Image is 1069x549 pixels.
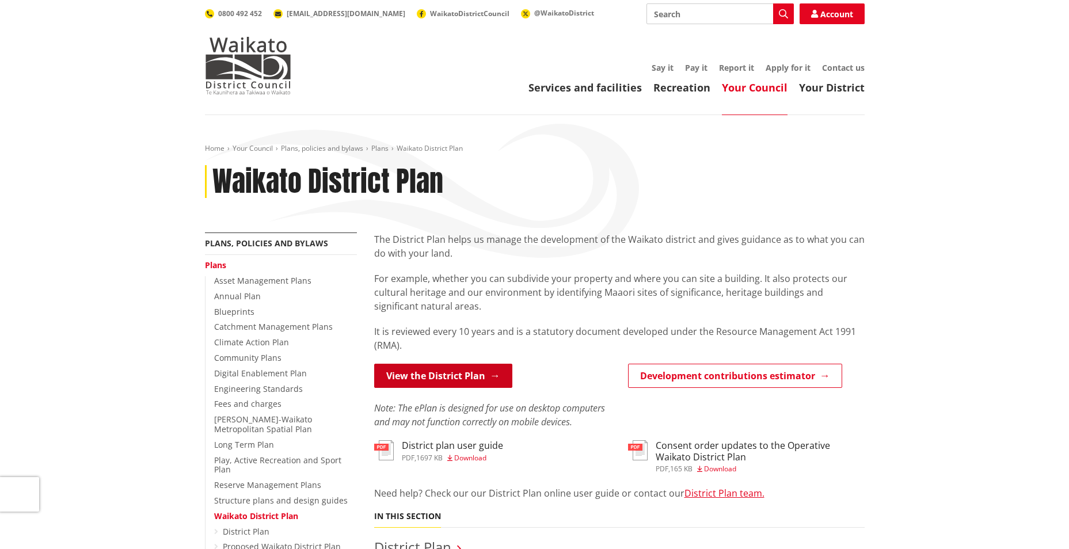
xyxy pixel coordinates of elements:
a: Your Council [233,143,273,153]
a: Recreation [653,81,710,94]
img: Waikato District Council - Te Kaunihera aa Takiwaa o Waikato [205,37,291,94]
span: Download [454,453,486,463]
div: , [402,455,503,462]
a: Engineering Standards [214,383,303,394]
span: [EMAIL_ADDRESS][DOMAIN_NAME] [287,9,405,18]
a: Climate Action Plan [214,337,289,348]
a: Structure plans and design guides [214,495,348,506]
a: Plans [371,143,389,153]
span: Download [704,464,736,474]
a: [PERSON_NAME]-Waikato Metropolitan Spatial Plan [214,414,312,434]
p: Need help? Check our our District Plan online user guide or contact our [374,486,865,500]
a: Plans, policies and bylaws [205,238,328,249]
a: Blueprints [214,306,254,317]
a: Plans, policies and bylaws [281,143,363,153]
a: District Plan [223,526,269,537]
em: Note: The ePlan is designed for use on desktop computers and may not function correctly on mobile... [374,402,605,428]
nav: breadcrumb [205,144,865,154]
a: Digital Enablement Plan [214,368,307,379]
span: 0800 492 452 [218,9,262,18]
img: document-pdf.svg [628,440,648,460]
p: For example, whether you can subdivide your property and where you can site a building. It also p... [374,272,865,313]
a: Asset Management Plans [214,275,311,286]
a: District Plan team. [684,487,764,500]
a: Annual Plan [214,291,261,302]
span: @WaikatoDistrict [534,8,594,18]
a: Contact us [822,62,865,73]
a: Reserve Management Plans [214,479,321,490]
a: Report it [719,62,754,73]
a: Your Council [722,81,788,94]
a: [EMAIL_ADDRESS][DOMAIN_NAME] [273,9,405,18]
a: Consent order updates to the Operative Waikato District Plan pdf,165 KB Download [628,440,865,472]
a: 0800 492 452 [205,9,262,18]
p: The District Plan helps us manage the development of the Waikato district and gives guidance as t... [374,232,865,260]
span: Waikato District Plan [397,143,463,153]
h3: District plan user guide [402,440,503,451]
h5: In this section [374,512,441,521]
a: @WaikatoDistrict [521,8,594,18]
a: Catchment Management Plans [214,321,333,332]
span: pdf [402,453,414,463]
a: Apply for it [766,62,811,73]
a: Services and facilities [528,81,642,94]
a: Community Plans [214,352,281,363]
a: Fees and charges [214,398,281,409]
span: 165 KB [670,464,693,474]
span: WaikatoDistrictCouncil [430,9,509,18]
a: Long Term Plan [214,439,274,450]
a: Plans [205,260,226,270]
a: District plan user guide pdf,1697 KB Download [374,440,503,461]
h3: Consent order updates to the Operative Waikato District Plan [656,440,865,462]
img: document-pdf.svg [374,440,394,460]
h1: Waikato District Plan [212,165,443,199]
a: Say it [652,62,674,73]
a: Pay it [685,62,707,73]
a: Your District [799,81,865,94]
a: Play, Active Recreation and Sport Plan [214,455,341,475]
a: Development contributions estimator [628,364,842,388]
input: Search input [646,3,794,24]
p: It is reviewed every 10 years and is a statutory document developed under the Resource Management... [374,325,865,352]
span: 1697 KB [416,453,443,463]
span: pdf [656,464,668,474]
a: View the District Plan [374,364,512,388]
a: Waikato District Plan [214,510,298,521]
a: WaikatoDistrictCouncil [417,9,509,18]
a: Home [205,143,225,153]
a: Account [800,3,865,24]
div: , [656,466,865,472]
